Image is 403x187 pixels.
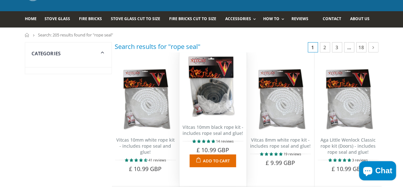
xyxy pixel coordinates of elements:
[79,11,107,27] a: Fire Bricks
[350,11,374,27] a: About us
[129,165,162,173] span: £ 10.99 GBP
[115,68,176,129] img: Vitcas white rope, glue and gloves kit 10mm
[115,42,200,51] h3: Search results for "rope seal"
[169,16,216,21] span: Fire Bricks Cut To Size
[25,33,30,37] a: Home
[216,139,234,144] span: 14 reviews
[308,42,318,52] span: 1
[225,16,251,21] span: Accessories
[25,11,41,27] a: Home
[322,16,341,21] span: Contact
[344,42,354,52] span: …
[328,158,352,162] span: 5.00 stars
[350,16,369,21] span: About us
[45,16,70,21] span: Stove Glass
[32,50,61,57] span: Categories
[263,16,279,21] span: How To
[284,152,301,156] span: 19 reviews
[25,16,37,21] span: Home
[197,146,229,154] span: £ 10.99 GBP
[266,159,295,167] span: £ 9.99 GBP
[291,11,313,27] a: Reviews
[320,137,376,155] a: Aga Little Wenlock Classic rope kit (Doors) - includes rope seal and glue!
[111,16,160,21] span: Stove Glass Cut To Size
[291,16,308,21] span: Reviews
[356,42,366,52] a: 18
[225,11,259,27] a: Accessories
[38,32,113,38] span: Search: 205 results found for "rope seal"
[192,139,216,144] span: 5.00 stars
[183,56,243,117] img: Vitcas black rope, glue and gloves kit 10mm
[352,158,368,162] span: 3 reviews
[260,152,284,156] span: 4.89 stars
[148,158,166,162] span: 41 reviews
[190,154,236,167] button: Add to Cart
[111,11,165,27] a: Stove Glass Cut To Size
[250,137,311,149] a: Vitcas 8mm white rope kit - includes rope seal and glue!
[332,42,342,52] a: 3
[357,161,398,182] inbox-online-store-chat: Shopify online store chat
[250,68,311,129] img: Vitcas white rope, glue and gloves kit 8mm
[263,11,287,27] a: How To
[320,42,330,52] a: 2
[318,68,378,129] img: Aga Little Wenlock Classic rope kit (Doors)
[169,11,221,27] a: Fire Bricks Cut To Size
[125,158,148,162] span: 4.66 stars
[79,16,102,21] span: Fire Bricks
[322,11,346,27] a: Contact
[332,165,364,173] span: £ 10.99 GBP
[116,137,175,155] a: Vitcas 10mm white rope kit - includes rope seal and glue!
[45,11,75,27] a: Stove Glass
[183,124,243,136] a: Vitcas 10mm black rope kit - includes rope seal and glue!
[203,158,230,164] span: Add to Cart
